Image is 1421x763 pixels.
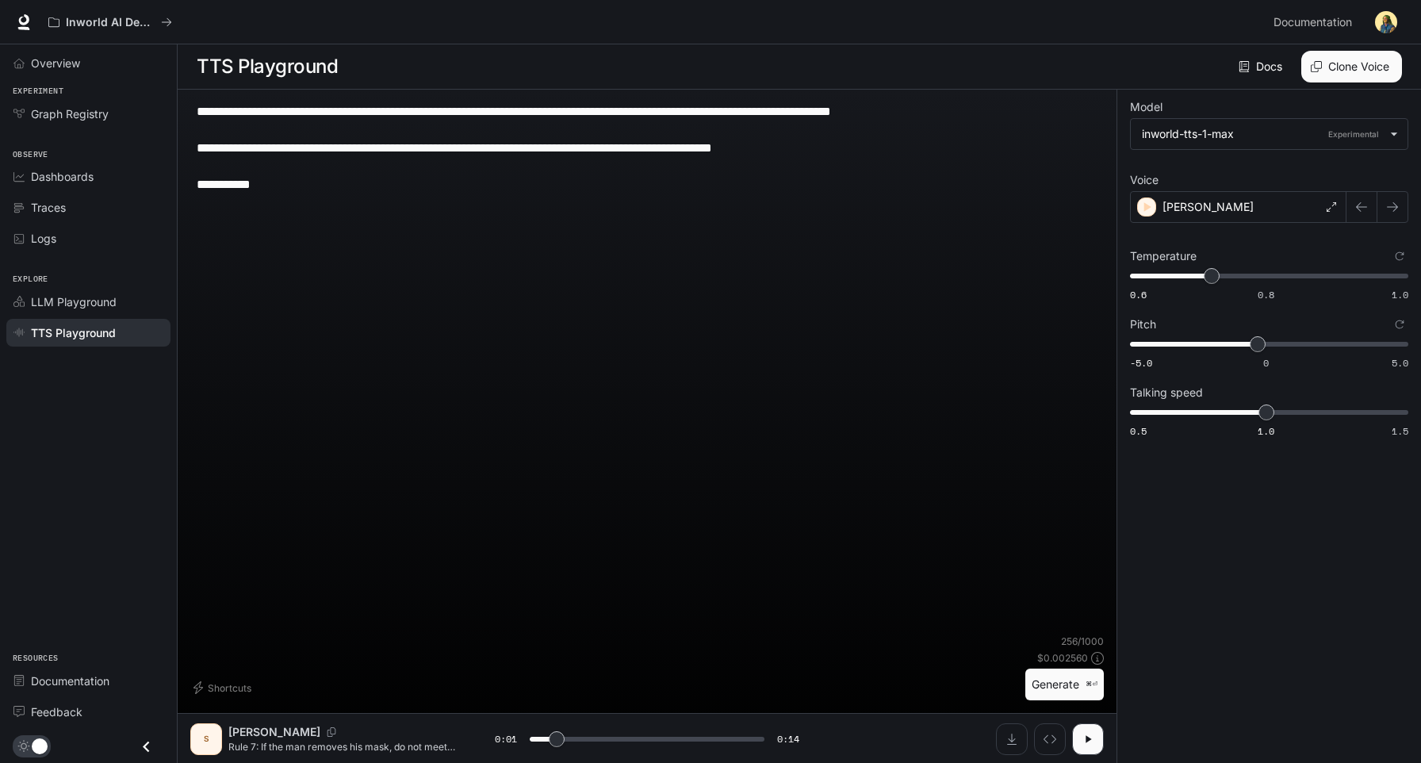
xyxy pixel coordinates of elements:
a: Docs [1235,51,1289,82]
span: LLM Playground [31,293,117,310]
p: Pitch [1130,319,1156,330]
span: Logs [31,230,56,247]
span: Overview [31,55,80,71]
span: 0:14 [777,731,799,747]
p: [PERSON_NAME] [228,724,320,740]
button: Inspect [1034,723,1066,755]
p: Inworld AI Demos [66,16,155,29]
p: Temperature [1130,251,1197,262]
p: Model [1130,102,1162,113]
p: 256 / 1000 [1061,635,1104,648]
span: -5.0 [1130,356,1152,370]
p: $ 0.002560 [1037,651,1088,665]
span: 0.8 [1258,288,1274,301]
h1: TTS Playground [197,51,338,82]
a: Dashboards [6,163,170,190]
img: User avatar [1375,11,1397,33]
a: Documentation [6,667,170,695]
span: 0.5 [1130,424,1147,438]
span: Documentation [31,673,109,689]
a: Logs [6,224,170,252]
span: 0.6 [1130,288,1147,301]
span: Documentation [1274,13,1352,33]
a: TTS Playground [6,319,170,347]
span: 1.5 [1392,424,1408,438]
span: 0 [1263,356,1269,370]
button: Close drawer [128,730,164,763]
a: Overview [6,49,170,77]
p: Experimental [1325,127,1382,141]
button: Shortcuts [190,675,258,700]
a: Traces [6,194,170,221]
p: Voice [1130,174,1159,186]
a: Feedback [6,698,170,726]
span: Graph Registry [31,105,109,122]
div: inworld-tts-1-max [1142,126,1382,142]
p: Talking speed [1130,387,1203,398]
a: Graph Registry [6,100,170,128]
button: User avatar [1370,6,1402,38]
p: ⌘⏎ [1086,680,1097,689]
p: [PERSON_NAME] [1162,199,1254,215]
span: Feedback [31,704,82,720]
button: Generate⌘⏎ [1025,669,1104,701]
p: Rule 7: If the man removes his mask, do not meet his eyes. His head is too large, his irises too ... [228,740,457,753]
button: Clone Voice [1301,51,1402,82]
button: Reset to default [1391,247,1408,265]
a: LLM Playground [6,288,170,316]
button: All workspaces [41,6,179,38]
span: Traces [31,199,66,216]
span: 0:01 [495,731,517,747]
span: 1.0 [1392,288,1408,301]
span: 1.0 [1258,424,1274,438]
span: 5.0 [1392,356,1408,370]
span: Dashboards [31,168,94,185]
a: Documentation [1267,6,1364,38]
div: S [193,727,219,752]
div: inworld-tts-1-maxExperimental [1131,119,1408,149]
button: Reset to default [1391,316,1408,333]
button: Download audio [996,723,1028,755]
span: Dark mode toggle [32,737,48,754]
span: TTS Playground [31,324,116,341]
button: Copy Voice ID [320,727,343,737]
